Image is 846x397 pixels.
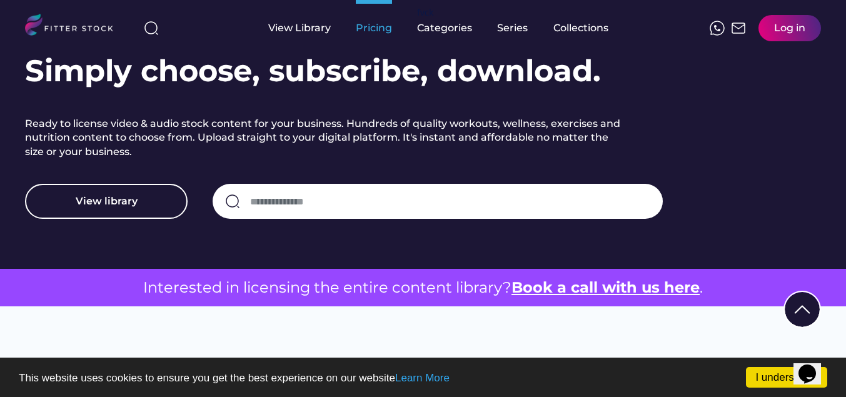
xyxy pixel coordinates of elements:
img: Frame%2051.svg [731,21,746,36]
a: Learn More [395,372,450,384]
img: LOGO.svg [25,14,124,39]
div: Collections [553,21,608,35]
div: Series [497,21,528,35]
div: Log in [774,21,805,35]
div: View Library [268,21,331,35]
img: search-normal.svg [225,194,240,209]
button: View library [25,184,188,219]
p: This website uses cookies to ensure you get the best experience on our website [19,373,827,383]
img: Group%201000002322%20%281%29.svg [785,292,820,327]
div: fvck [417,6,433,19]
a: I understand! [746,367,827,388]
a: Book a call with us here [511,278,700,296]
img: search-normal%203.svg [144,21,159,36]
h2: Ready to license video & audio stock content for your business. Hundreds of quality workouts, wel... [25,117,625,159]
img: meteor-icons_whatsapp%20%281%29.svg [710,21,725,36]
iframe: chat widget [793,347,833,384]
div: Categories [417,21,472,35]
div: Pricing [356,21,392,35]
